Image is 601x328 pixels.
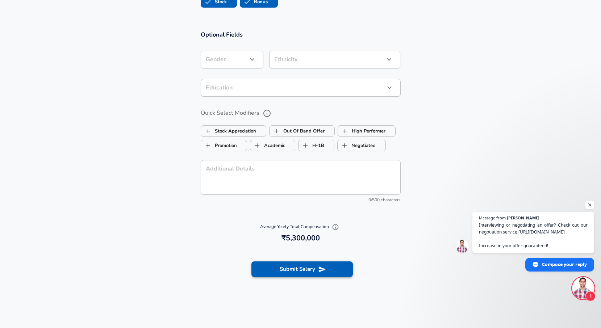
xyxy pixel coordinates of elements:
label: Stock Appreciation [201,124,256,138]
button: NegotiatedNegotiated [337,140,386,151]
span: Stock Appreciation [201,124,215,138]
button: Explain Total Compensation [330,222,341,232]
button: H-1BH-1B [298,140,334,151]
span: 1 [585,291,596,301]
span: Average Yearly Total Compensation [260,224,341,230]
div: 0/500 characters [201,197,401,204]
button: AcademicAcademic [250,140,295,151]
span: [PERSON_NAME] [507,216,539,220]
label: Out Of Band Offer [270,124,325,138]
span: Interviewing or negotiating an offer? Check out our negotiation service: Increase in your offer g... [479,222,588,249]
button: Stock AppreciationStock Appreciation [201,125,266,137]
span: Academic [250,139,264,152]
h3: Optional Fields [201,30,401,39]
label: H-1B [299,139,324,152]
button: help [261,107,273,119]
span: High Performer [338,124,352,138]
span: Message from [479,216,506,220]
label: Quick Select Modifiers [201,107,401,119]
button: Submit Salary [251,261,353,277]
label: High Performer [338,124,385,138]
span: Promotion [201,139,215,152]
button: High PerformerHigh Performer [338,125,396,137]
span: Compose your reply [542,258,587,271]
label: Promotion [201,139,237,152]
div: Open chat [572,277,594,299]
button: PromotionPromotion [201,140,247,151]
h6: ₹5,300,000 [204,232,398,244]
label: Negotiated [338,139,376,152]
span: H-1B [299,139,312,152]
span: Negotiated [338,139,351,152]
label: Academic [250,139,285,152]
button: Out Of Band OfferOut Of Band Offer [269,125,335,137]
span: Out Of Band Offer [270,124,283,138]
